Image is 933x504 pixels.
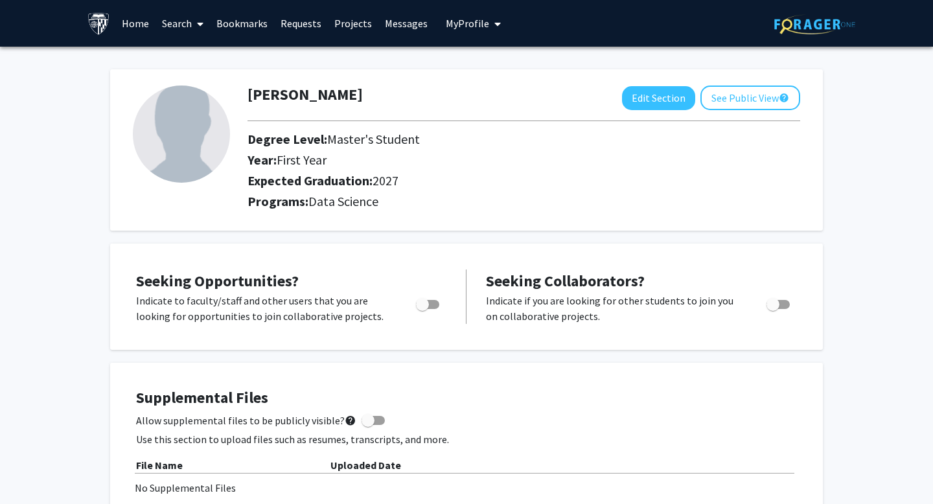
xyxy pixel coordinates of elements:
[115,1,155,46] a: Home
[446,17,489,30] span: My Profile
[345,413,356,428] mat-icon: help
[486,271,645,291] span: Seeking Collaborators?
[136,413,356,428] span: Allow supplemental files to be publicly visible?
[700,86,800,110] button: See Public View
[411,293,446,312] div: Toggle
[248,194,800,209] h2: Programs:
[761,293,797,312] div: Toggle
[155,1,210,46] a: Search
[248,173,689,189] h2: Expected Graduation:
[135,480,798,496] div: No Supplemental Files
[774,14,855,34] img: ForagerOne Logo
[248,132,689,147] h2: Degree Level:
[779,90,789,106] mat-icon: help
[486,293,742,324] p: Indicate if you are looking for other students to join you on collaborative projects.
[210,1,274,46] a: Bookmarks
[10,446,55,494] iframe: Chat
[136,389,797,407] h4: Supplemental Files
[277,152,327,168] span: First Year
[327,131,420,147] span: Master's Student
[274,1,328,46] a: Requests
[136,431,797,447] p: Use this section to upload files such as resumes, transcripts, and more.
[622,86,695,110] button: Edit Section
[328,1,378,46] a: Projects
[330,459,401,472] b: Uploaded Date
[373,172,398,189] span: 2027
[248,152,689,168] h2: Year:
[248,86,363,104] h1: [PERSON_NAME]
[136,271,299,291] span: Seeking Opportunities?
[308,193,378,209] span: Data Science
[133,86,230,183] img: Profile Picture
[87,12,110,35] img: Johns Hopkins University Logo
[136,459,183,472] b: File Name
[136,293,391,324] p: Indicate to faculty/staff and other users that you are looking for opportunities to join collabor...
[378,1,434,46] a: Messages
